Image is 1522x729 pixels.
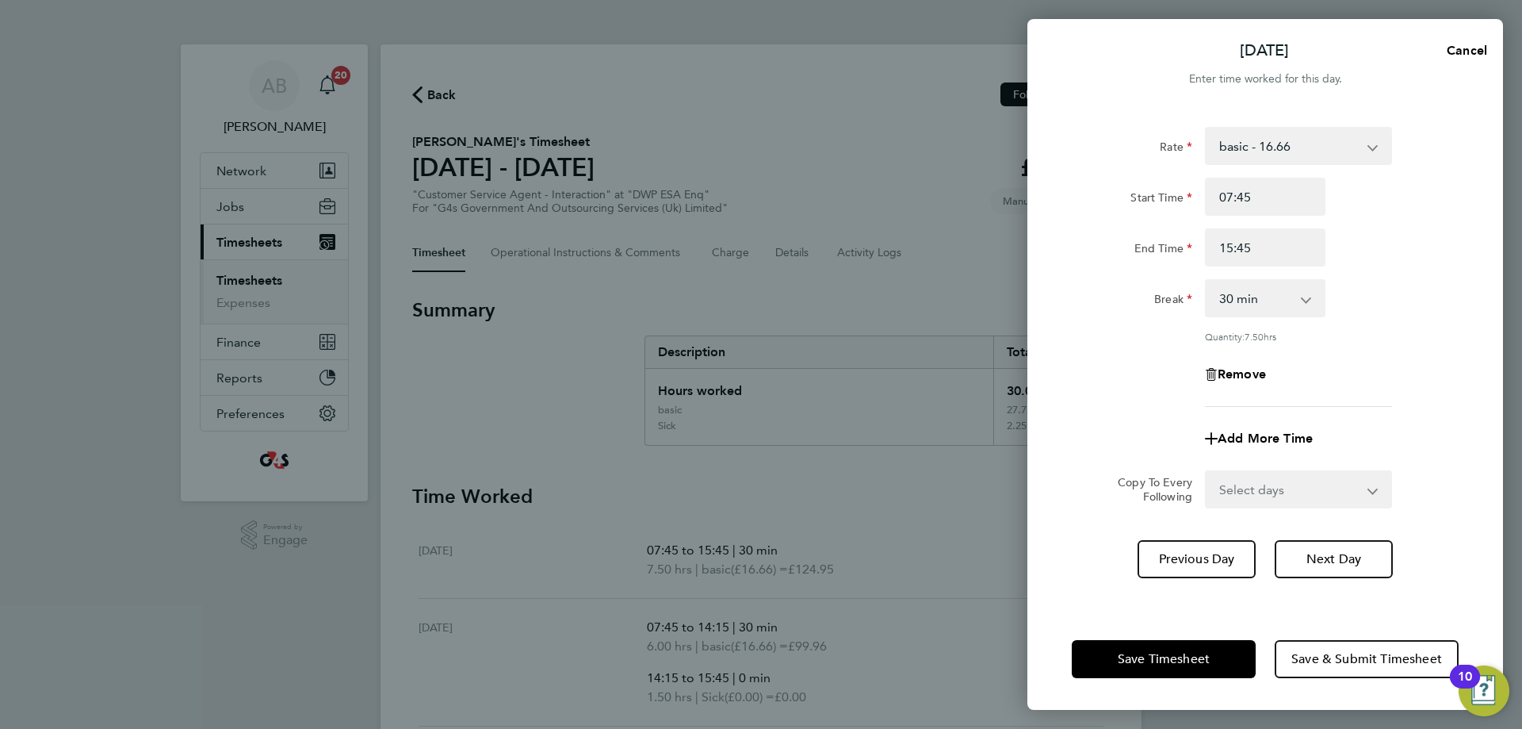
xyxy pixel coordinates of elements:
[1245,330,1264,343] span: 7.50
[1205,330,1392,343] div: Quantity: hrs
[1205,368,1266,381] button: Remove
[1442,43,1487,58] span: Cancel
[1458,677,1472,697] div: 10
[1134,241,1192,260] label: End Time
[1275,540,1393,578] button: Next Day
[1459,666,1509,716] button: Open Resource Center, 10 new notifications
[1072,640,1256,678] button: Save Timesheet
[1421,35,1503,67] button: Cancel
[1160,140,1192,159] label: Rate
[1027,70,1503,89] div: Enter time worked for this day.
[1218,366,1266,382] span: Remove
[1205,432,1313,445] button: Add More Time
[1218,431,1313,446] span: Add More Time
[1205,178,1325,216] input: E.g. 08:00
[1118,651,1210,667] span: Save Timesheet
[1130,190,1192,209] label: Start Time
[1275,640,1459,678] button: Save & Submit Timesheet
[1105,475,1192,504] label: Copy To Every Following
[1138,540,1256,578] button: Previous Day
[1291,651,1442,667] span: Save & Submit Timesheet
[1306,551,1361,567] span: Next Day
[1159,551,1235,567] span: Previous Day
[1240,40,1289,62] p: [DATE]
[1205,228,1325,267] input: E.g. 18:00
[1154,292,1192,311] label: Break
